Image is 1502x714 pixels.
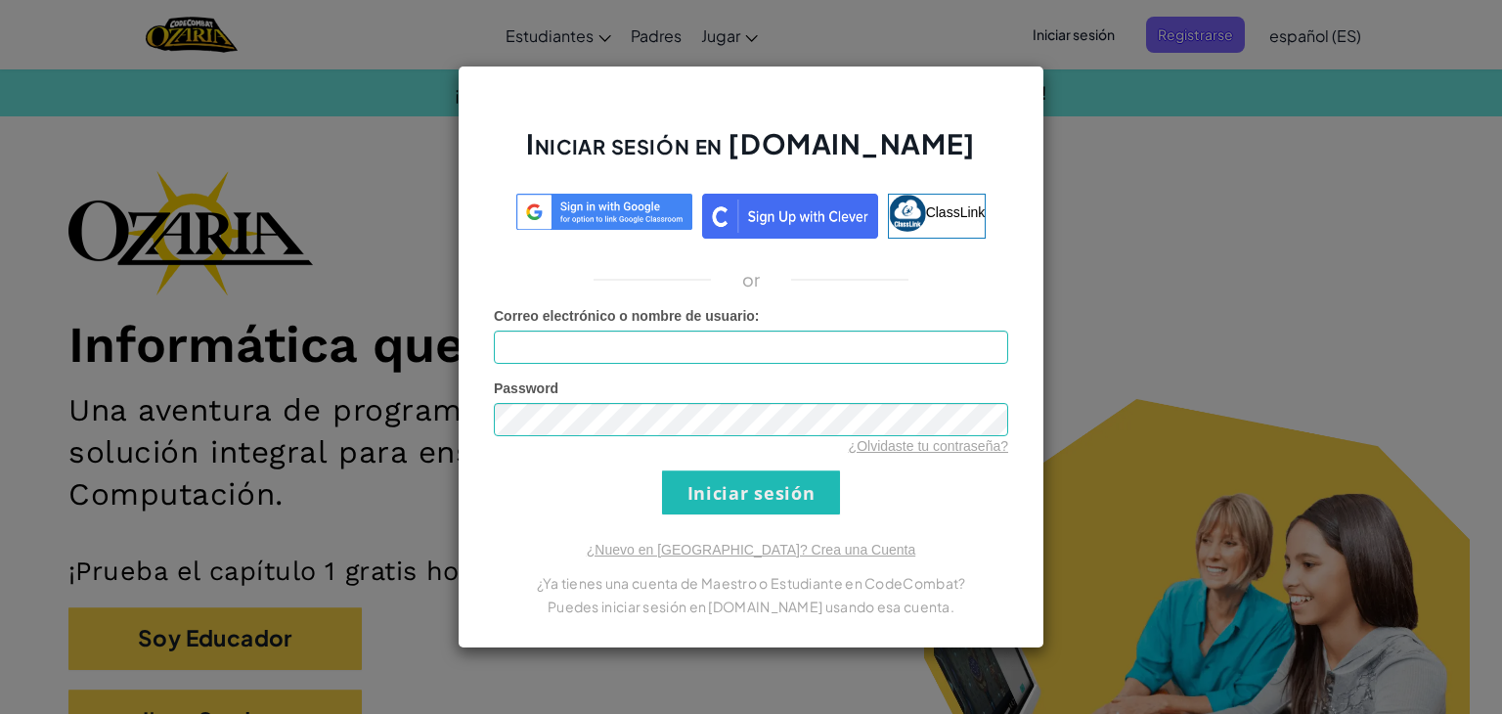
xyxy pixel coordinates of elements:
[742,268,761,291] p: or
[516,194,692,230] img: log-in-google-sso.svg
[494,308,755,324] span: Correo electrónico o nombre de usuario
[494,306,760,326] label: :
[494,125,1008,182] h2: Iniciar sesión en [DOMAIN_NAME]
[702,194,878,239] img: clever_sso_button@2x.png
[926,204,986,220] span: ClassLink
[662,470,840,514] input: Iniciar sesión
[587,542,915,558] a: ¿Nuevo en [GEOGRAPHIC_DATA]? Crea una Cuenta
[889,195,926,232] img: classlink-logo-small.png
[494,595,1008,618] p: Puedes iniciar sesión en [DOMAIN_NAME] usando esa cuenta.
[494,380,558,396] span: Password
[494,571,1008,595] p: ¿Ya tienes una cuenta de Maestro o Estudiante en CodeCombat?
[849,438,1008,454] a: ¿Olvidaste tu contraseña?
